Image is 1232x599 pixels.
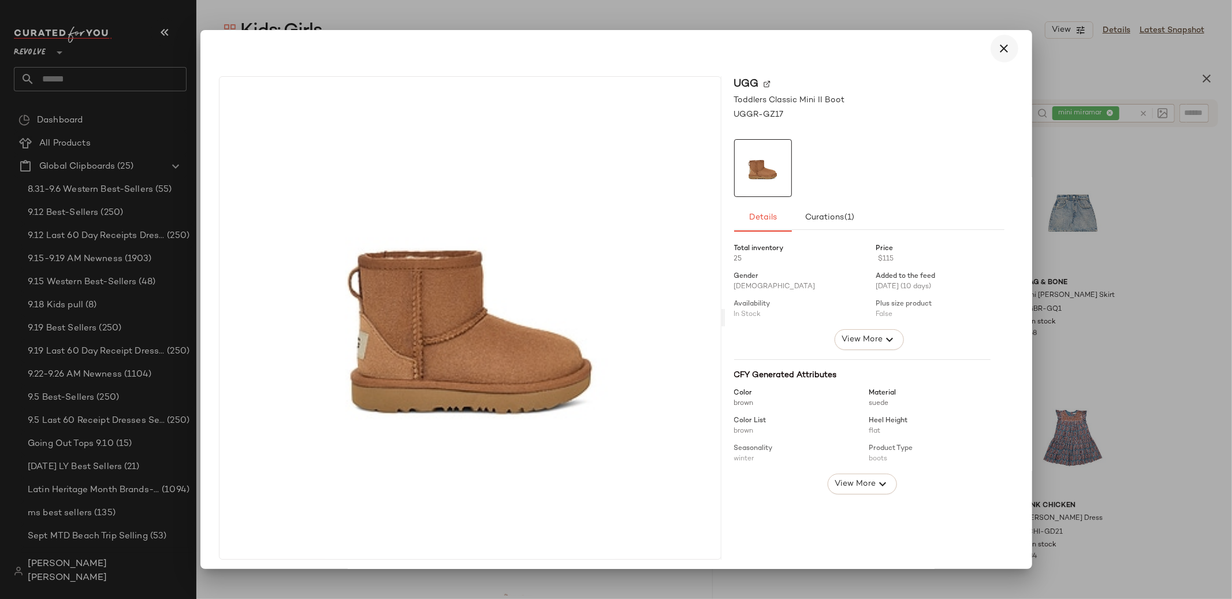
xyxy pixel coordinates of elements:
[764,80,771,87] img: svg%3e
[827,474,896,494] button: View More
[804,213,854,222] span: Curations
[844,213,854,222] span: (1)
[734,94,845,106] span: Toddlers Classic Mini II Boot
[749,213,777,222] span: Details
[735,140,791,196] img: UGGR-GZ17_V1.jpg
[734,109,784,121] span: UGGR-GZ17
[734,76,759,92] span: UGG
[841,333,883,347] span: View More
[834,477,876,491] span: View More
[734,369,991,381] div: CFY Generated Attributes
[219,77,721,559] img: UGGR-GZ17_V1.jpg
[834,329,903,350] button: View More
